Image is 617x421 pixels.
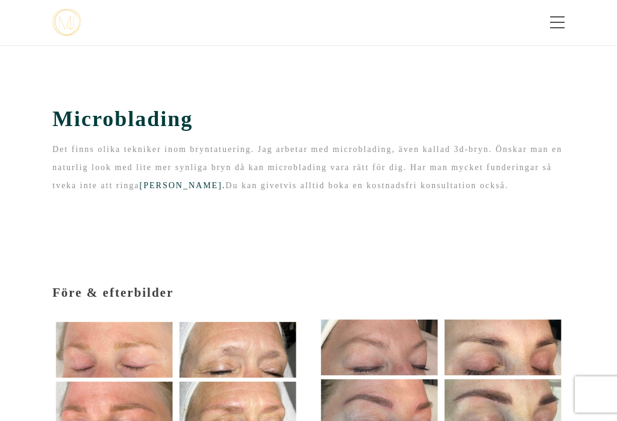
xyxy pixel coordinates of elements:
span: Microblading [52,106,565,131]
a: mjstudio mjstudio mjstudio [52,9,81,36]
img: mjstudio [52,9,81,36]
span: Toggle menu [550,22,565,23]
a: [PERSON_NAME]. [140,181,226,190]
p: Det finns olika tekniker inom bryntatuering. Jag arbetar med microblading, även kallad 3d-bryn. Ö... [52,141,565,195]
span: Före & efterbilder [52,285,174,300]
